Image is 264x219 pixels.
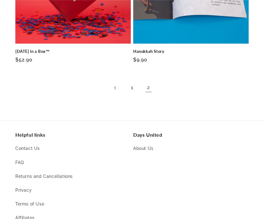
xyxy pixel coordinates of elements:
a: Terms of Use [15,197,44,211]
a: Privacy [15,183,32,197]
nav: Pagination [15,81,249,95]
a: About Us [133,145,153,155]
a: Hanukkah Story [133,49,249,54]
a: Page 1 [125,81,139,95]
h2: Helpful links [15,132,131,138]
a: [DATE] in a Box™ [15,49,131,54]
a: Page 2 [142,81,155,95]
a: Returns and Cancellations [15,170,73,183]
a: FAQ [15,156,24,170]
h2: Days United [133,132,249,138]
a: Previous page [109,81,122,95]
a: Contact Us [15,145,40,155]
